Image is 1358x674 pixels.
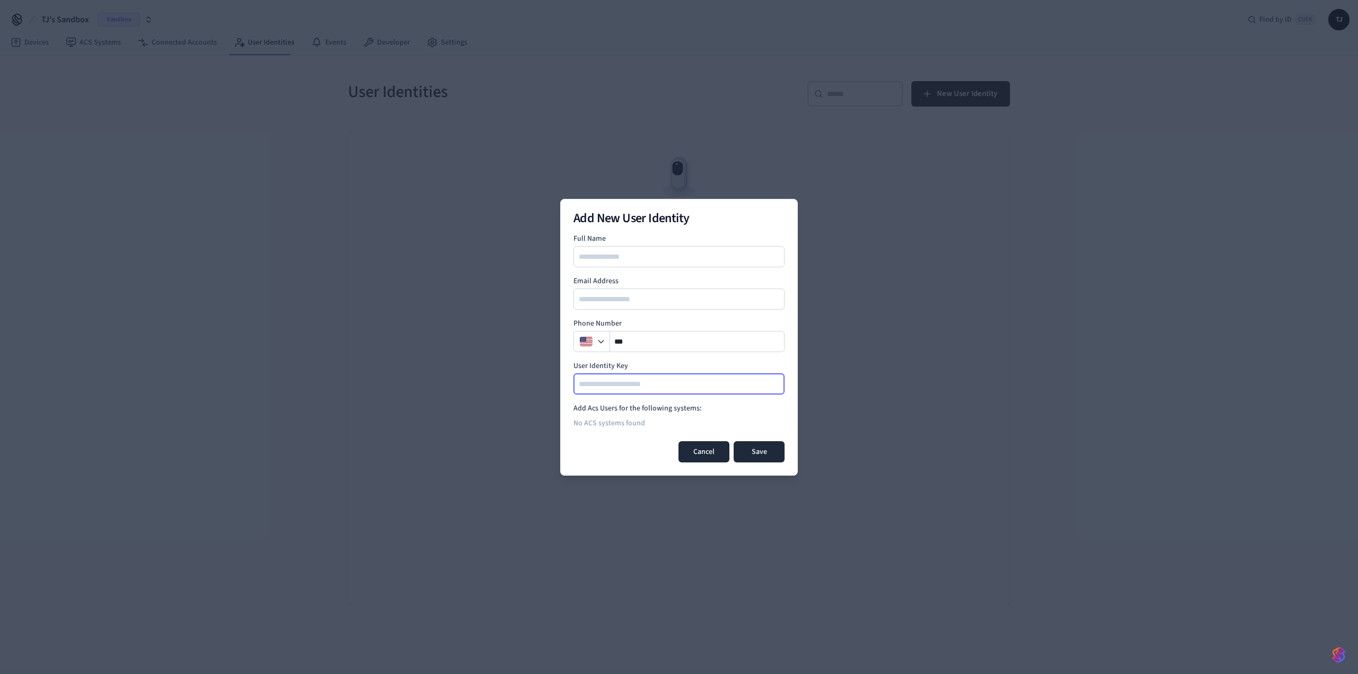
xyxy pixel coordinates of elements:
label: Phone Number [573,318,785,329]
img: SeamLogoGradient.69752ec5.svg [1333,646,1345,663]
h4: Add Acs Users for the following systems: [573,403,785,414]
label: User Identity Key [573,361,785,371]
h2: Add New User Identity [573,212,785,225]
button: Save [734,441,785,462]
button: Cancel [678,441,729,462]
label: Full Name [573,233,785,244]
label: Email Address [573,276,785,286]
div: No ACS systems found [573,414,785,433]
